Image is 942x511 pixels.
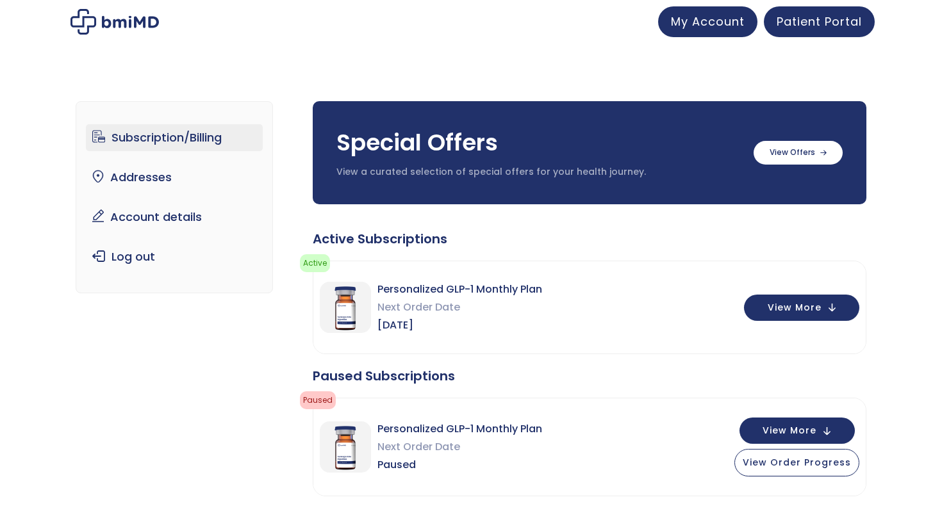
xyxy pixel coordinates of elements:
button: View More [740,418,855,444]
span: Personalized GLP-1 Monthly Plan [377,280,542,298]
span: [DATE] [377,316,542,334]
span: Patient Portal [777,13,862,29]
a: Patient Portal [764,6,875,37]
button: View More [744,295,859,321]
span: My Account [671,13,745,29]
img: Personalized GLP-1 Monthly Plan [320,282,371,333]
div: Active Subscriptions [313,230,866,248]
a: My Account [658,6,757,37]
img: Personalized GLP-1 Monthly Plan [320,421,371,473]
span: Paused [300,391,336,409]
span: Next Order Date [377,298,542,316]
a: Account details [86,204,263,231]
div: Paused Subscriptions [313,367,866,385]
a: Subscription/Billing [86,124,263,151]
nav: Account pages [76,101,274,293]
a: Addresses [86,164,263,191]
span: View More [768,304,822,312]
span: Next Order Date [377,438,542,456]
span: Personalized GLP-1 Monthly Plan [377,420,542,438]
p: View a curated selection of special offers for your health journey. [336,166,741,179]
span: Paused [377,456,542,474]
a: Log out [86,243,263,270]
span: View More [763,426,816,435]
button: View Order Progress [734,449,859,476]
h3: Special Offers [336,127,741,159]
img: My account [70,9,159,35]
span: View Order Progress [743,456,851,469]
span: active [300,254,330,272]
